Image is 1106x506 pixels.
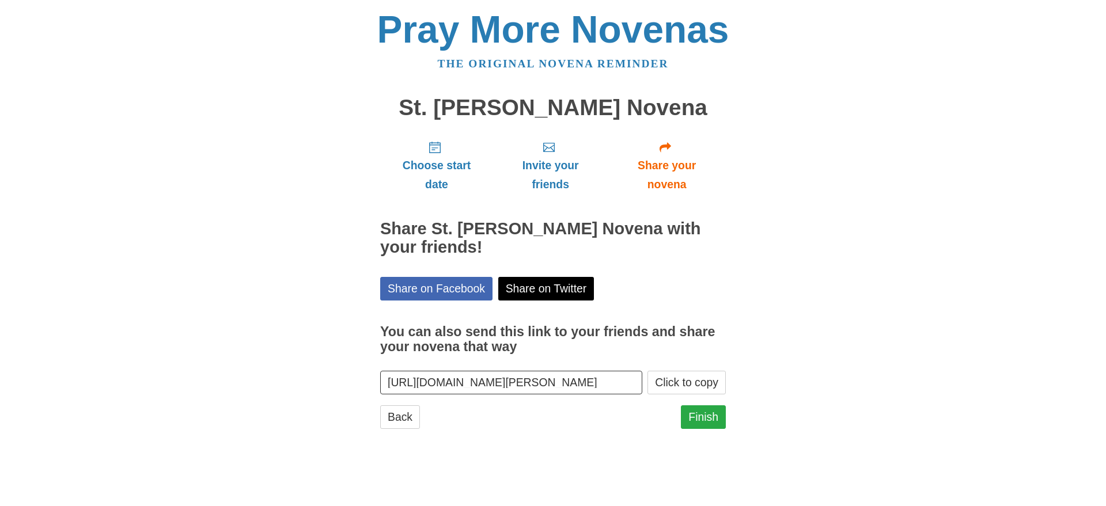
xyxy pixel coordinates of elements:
a: Finish [681,405,726,429]
a: Share on Facebook [380,277,493,300]
a: Invite your friends [493,131,608,200]
span: Choose start date [392,156,482,194]
h2: Share St. [PERSON_NAME] Novena with your friends! [380,220,726,257]
span: Share your novena [619,156,714,194]
a: Choose start date [380,131,493,200]
a: Share on Twitter [498,277,594,300]
a: Pray More Novenas [377,8,729,51]
span: Invite your friends [505,156,596,194]
h3: You can also send this link to your friends and share your novena that way [380,325,726,354]
button: Click to copy [647,371,726,394]
h1: St. [PERSON_NAME] Novena [380,96,726,120]
a: Share your novena [608,131,726,200]
a: The original novena reminder [438,58,669,70]
a: Back [380,405,420,429]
